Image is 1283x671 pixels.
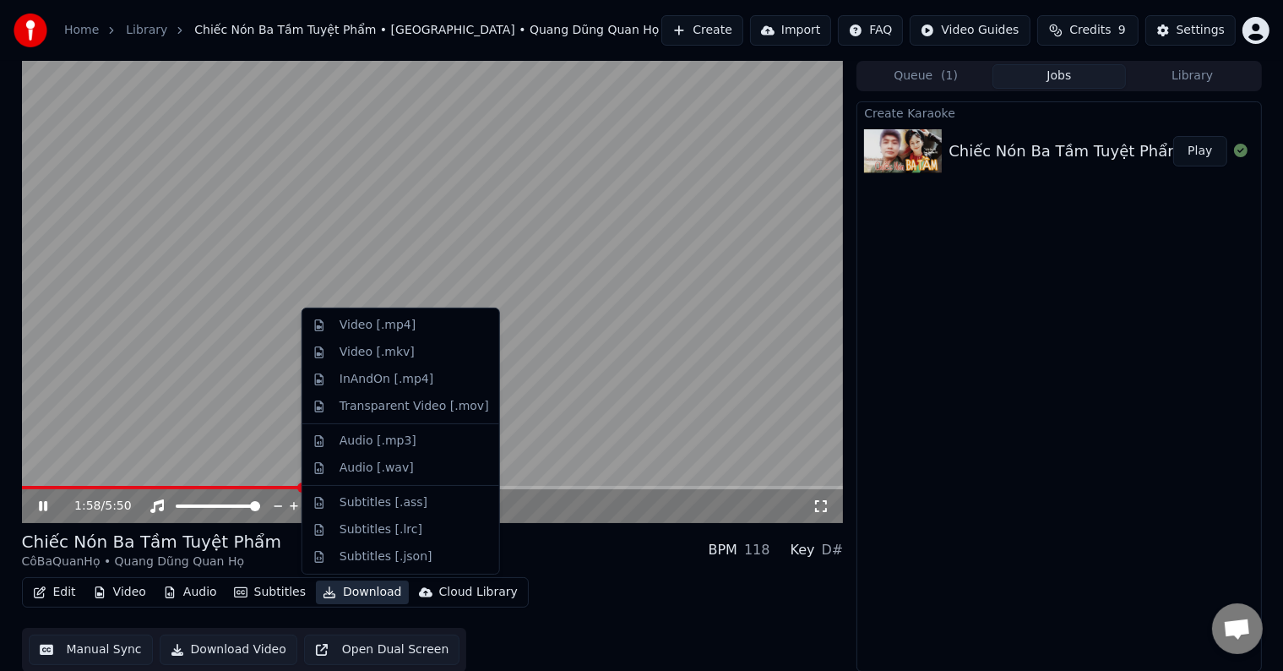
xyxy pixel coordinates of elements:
a: Library [126,22,167,39]
div: Open chat [1212,603,1263,654]
div: Audio [.wav] [340,460,414,477]
div: Create Karaoke [857,102,1260,123]
button: Create [661,15,743,46]
span: Credits [1069,22,1111,39]
button: Subtitles [227,581,313,604]
span: 1:58 [74,498,101,515]
button: Play [1173,136,1226,166]
button: Video [86,581,153,604]
button: Video Guides [910,15,1030,46]
div: / [74,498,115,515]
div: Video [.mp4] [340,317,416,334]
button: Audio [156,581,224,604]
button: Download Video [160,635,297,665]
button: Edit [26,581,83,604]
button: Library [1126,64,1259,89]
div: Video [.mkv] [340,344,415,361]
div: Audio [.mp3] [340,433,416,450]
div: CôBaQuanHọ • Quang Dũng Quan Họ [22,554,281,570]
button: Credits9 [1037,15,1139,46]
span: ( 1 ) [941,68,958,85]
div: Key [791,540,815,560]
span: Chiếc Nón Ba Tầm Tuyệt Phẩm • [GEOGRAPHIC_DATA] • Quang Dũng Quan Họ [194,22,659,39]
button: Open Dual Screen [304,635,460,665]
div: Subtitles [.lrc] [340,521,422,538]
button: FAQ [838,15,903,46]
div: Subtitles [.json] [340,548,432,565]
button: Jobs [992,64,1126,89]
button: Download [316,581,409,604]
nav: breadcrumb [64,22,659,39]
div: BPM [709,540,737,560]
div: D# [822,540,844,560]
img: youka [14,14,47,47]
span: 9 [1118,22,1126,39]
div: Chiếc Nón Ba Tầm Tuyệt Phẩm [22,530,281,554]
button: Settings [1145,15,1236,46]
button: Queue [859,64,992,89]
div: Settings [1177,22,1225,39]
div: 118 [744,540,770,560]
button: Manual Sync [29,635,153,665]
div: Transparent Video [.mov] [340,398,489,415]
div: Cloud Library [439,584,518,601]
a: Home [64,22,99,39]
div: InAndOn [.mp4] [340,371,434,388]
span: 5:50 [105,498,131,515]
div: Subtitles [.ass] [340,494,427,511]
button: Import [750,15,831,46]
